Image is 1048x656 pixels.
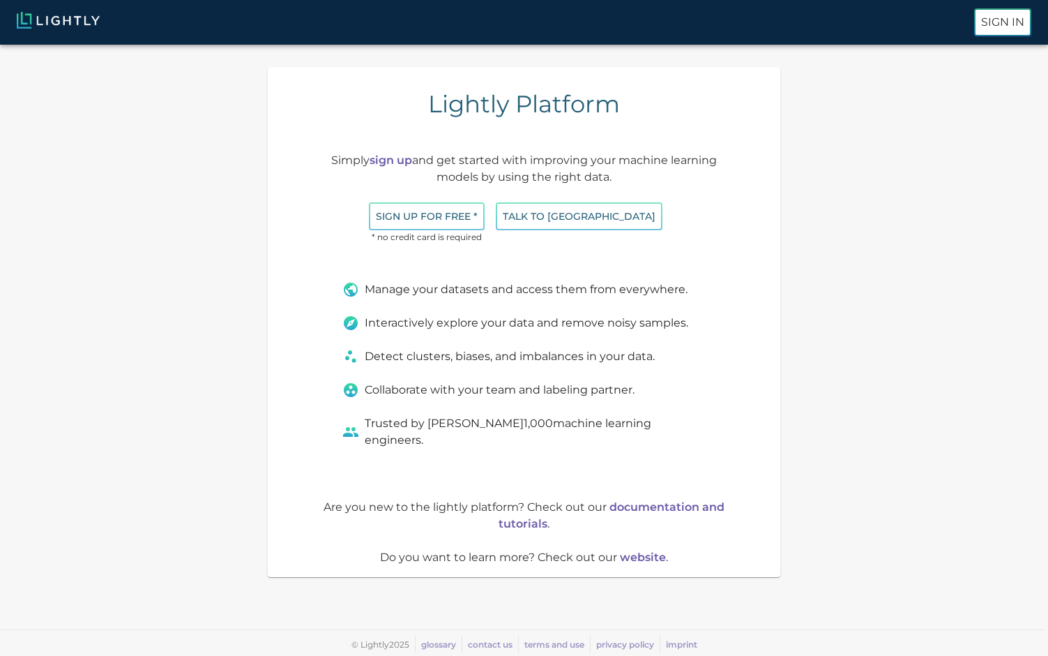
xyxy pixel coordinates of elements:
[369,202,485,231] button: Sign up for free *
[620,551,666,564] a: website
[342,281,706,298] div: Manage your datasets and access them from everywhere.
[321,152,727,186] p: Simply and get started with improving your machine learning models by using the right data.
[369,230,485,244] span: * no credit card is required
[974,8,1031,36] button: Sign In
[342,415,706,449] div: Trusted by [PERSON_NAME] 1,000 machine learning engineers.
[468,639,512,650] a: contact us
[369,209,485,223] a: Sign up for free *
[370,154,412,167] a: sign up
[596,639,654,650] a: privacy policy
[342,315,706,331] div: Interactively explore your data and remove noisy samples.
[524,639,584,650] a: terms and use
[17,12,100,29] img: Lightly
[351,639,409,650] span: © Lightly 2025
[342,348,706,365] div: Detect clusters, biases, and imbalances in your data.
[428,89,620,119] h4: Lightly Platform
[496,209,662,223] a: Talk to [GEOGRAPHIC_DATA]
[342,382,706,398] div: Collaborate with your team and labeling partner.
[496,202,662,231] button: Talk to [GEOGRAPHIC_DATA]
[981,14,1024,31] p: Sign In
[499,500,724,530] a: documentation and tutorials
[321,549,727,566] p: Do you want to learn more? Check out our .
[666,639,697,650] a: imprint
[421,639,456,650] a: glossary
[321,499,727,532] p: Are you new to the lightly platform? Check out our .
